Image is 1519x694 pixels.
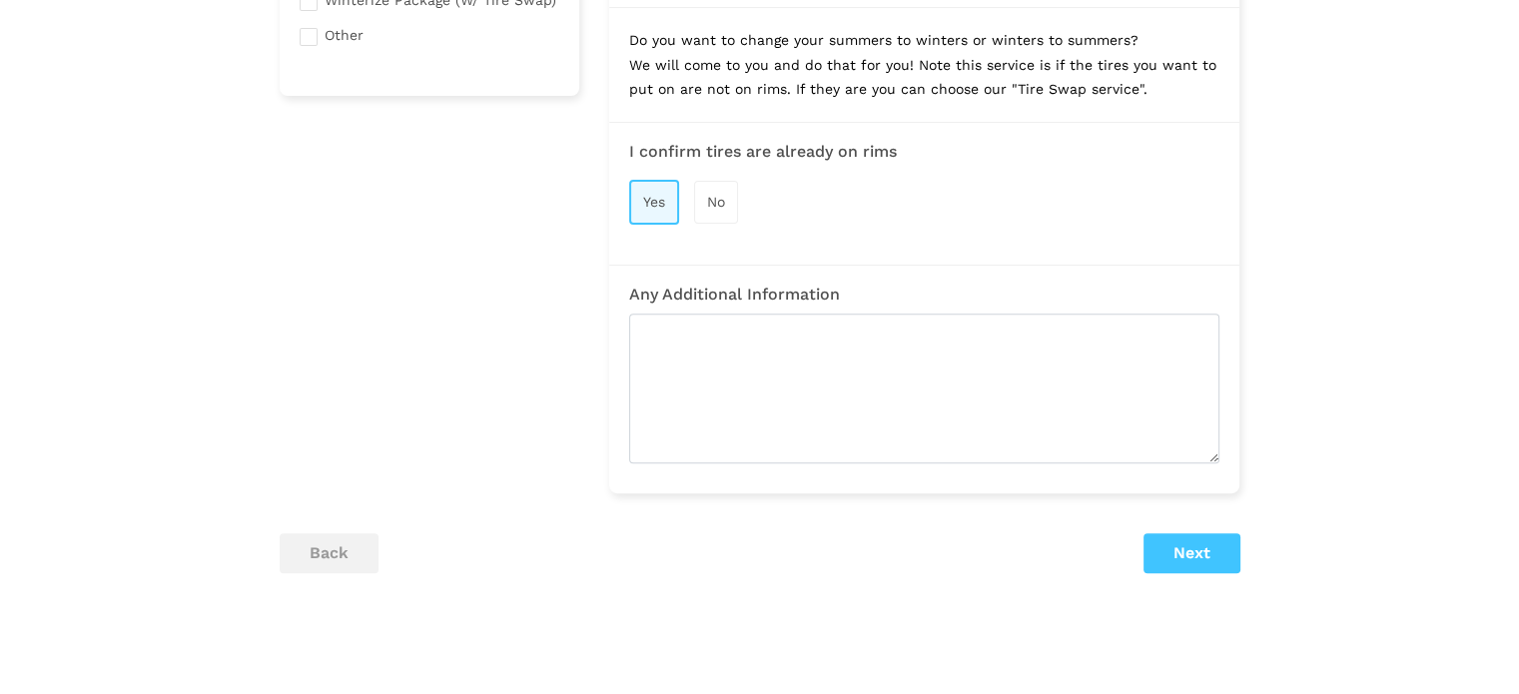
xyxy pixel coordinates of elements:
h3: Any Additional Information [629,286,1219,304]
h3: I confirm tires are already on rims [629,143,1219,161]
span: No [707,194,725,210]
button: back [280,533,379,573]
p: Do you want to change your summers to winters or winters to summers? We will come to you and do t... [609,8,1239,122]
span: Yes [643,194,665,210]
button: Next [1143,533,1240,573]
